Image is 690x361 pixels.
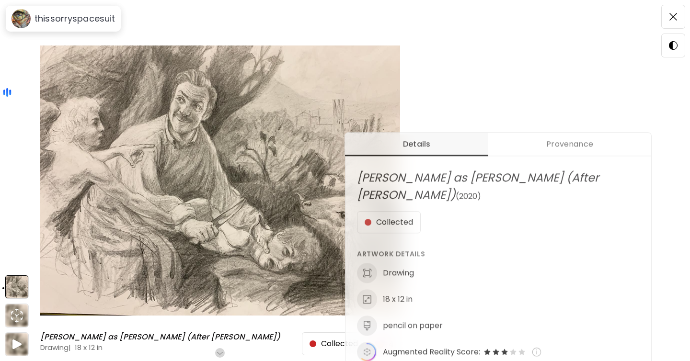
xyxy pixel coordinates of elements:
[357,211,421,233] button: Collected
[357,263,377,283] img: discipline
[517,348,526,356] img: empty-star-icon
[40,342,302,352] h4: Drawing | 18 x 12 in
[500,348,509,356] img: filled-star-icon
[532,347,541,357] img: info-icon
[357,169,602,203] span: [PERSON_NAME] as [PERSON_NAME] (After [PERSON_NAME])
[383,320,443,331] h6: pencil on paper
[456,191,481,202] span: (2020)
[9,308,24,323] div: animation
[357,248,640,259] h6: Artwork Details
[40,332,283,342] h6: [PERSON_NAME] as [PERSON_NAME] (After [PERSON_NAME])
[365,216,413,228] span: Collected
[351,138,483,150] span: Details
[357,289,377,309] img: dimensions
[492,348,500,356] img: filled-star-icon
[310,338,358,350] span: Collected
[494,138,645,150] span: Provenance
[483,348,492,356] img: filled-star-icon
[383,347,480,357] span: Augmented Reality Score:
[509,348,517,356] img: empty-star-icon
[383,268,414,278] h6: Drawing
[34,13,115,24] h6: thissorryspacesuit
[357,316,377,336] img: medium
[302,332,366,355] button: Collected
[383,294,413,305] h6: 18 x 12 in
